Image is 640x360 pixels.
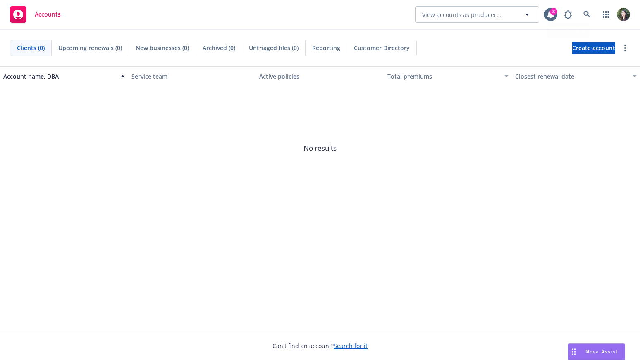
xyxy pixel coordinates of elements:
[249,43,299,52] span: Untriaged files (0)
[620,43,630,53] a: more
[35,11,61,18] span: Accounts
[3,72,116,81] div: Account name, DBA
[422,10,501,19] span: View accounts as producer...
[572,40,615,56] span: Create account
[512,66,640,86] button: Closest renewal date
[259,72,381,81] div: Active policies
[203,43,235,52] span: Archived (0)
[136,43,189,52] span: New businesses (0)
[387,72,500,81] div: Total premiums
[334,342,368,350] a: Search for it
[256,66,384,86] button: Active policies
[598,6,614,23] a: Switch app
[17,43,45,52] span: Clients (0)
[354,43,410,52] span: Customer Directory
[572,42,615,54] a: Create account
[568,344,579,360] div: Drag to move
[515,72,628,81] div: Closest renewal date
[415,6,539,23] button: View accounts as producer...
[7,3,64,26] a: Accounts
[560,6,576,23] a: Report a Bug
[384,66,512,86] button: Total premiums
[568,343,625,360] button: Nova Assist
[128,66,256,86] button: Service team
[550,8,557,15] div: 3
[579,6,595,23] a: Search
[58,43,122,52] span: Upcoming renewals (0)
[131,72,253,81] div: Service team
[617,8,630,21] img: photo
[272,341,368,350] span: Can't find an account?
[312,43,340,52] span: Reporting
[585,348,618,355] span: Nova Assist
